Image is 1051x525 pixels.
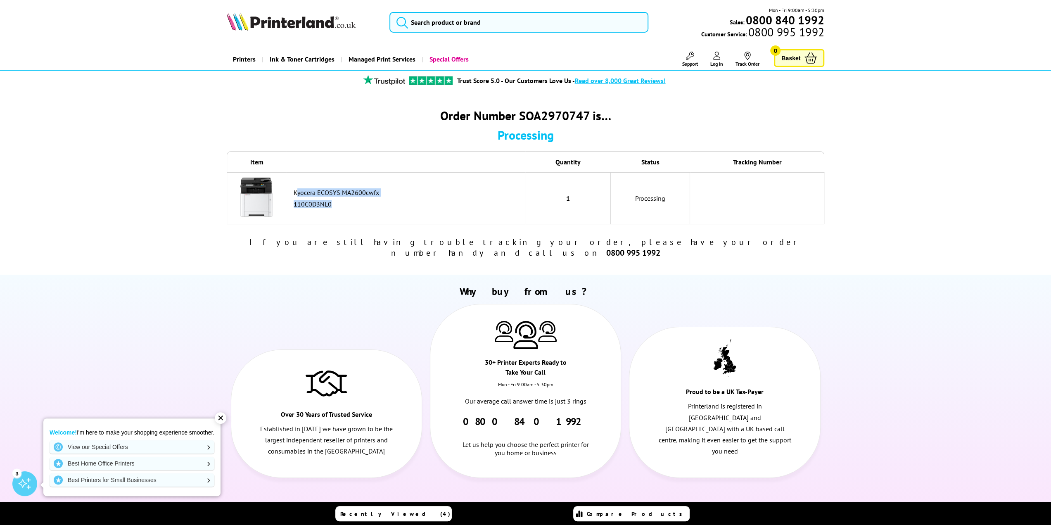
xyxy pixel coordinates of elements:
div: Let us help you choose the perfect printer for you home or business [459,428,592,457]
th: Quantity [525,151,611,172]
img: Kyocera ECOSYS MA2600cwfx [236,177,277,218]
img: Printer Experts [513,321,538,349]
div: Kyocera ECOSYS MA2600cwfx [294,188,521,197]
td: Processing [611,172,690,224]
a: 0800 840 1992 [463,415,588,428]
div: Order Number SOA2970747 is… [227,107,825,124]
span: Support [682,61,698,67]
img: Trusted Service [306,366,347,399]
div: 3 [12,468,21,477]
a: Log In [710,52,723,67]
span: Mon - Fri 9:00am - 5:30pm [769,6,824,14]
p: I'm here to make your shopping experience smoother. [50,429,214,436]
td: 1 [525,172,611,224]
th: Status [611,151,690,172]
a: Best Home Office Printers [50,457,214,470]
span: Customer Service: [701,28,824,38]
div: Processing [227,127,825,143]
span: Subscribe for Special Offers [441,499,635,521]
div: ✕ [215,412,226,424]
span: Log In [710,61,723,67]
a: Support [682,52,698,67]
div: Proud to be a UK Tax-Payer [677,387,773,401]
img: Printer Experts [538,321,557,342]
a: Track Order [735,52,759,67]
span: Compare Products [587,510,687,518]
p: Our average call answer time is just 3 rings [459,396,592,407]
a: Printerland Logo [227,12,379,32]
input: Search product or brand [389,12,649,33]
p: Established in [DATE] we have grown to be the largest independent reseller of printers and consum... [260,423,393,457]
b: 0800 840 1992 [746,12,824,28]
img: UK tax payer [713,339,736,377]
span: Basket [781,52,800,64]
a: Trust Score 5.0 - Our Customers Love Us -Read over 8,000 Great Reviews! [457,76,665,85]
a: View our Special Offers [50,440,214,454]
a: 0800 840 1992 [745,16,824,24]
span: 0 [770,45,781,56]
a: Best Printers for Small Businesses [50,473,214,487]
th: Tracking Number [690,151,824,172]
span: Recently Viewed (4) [340,510,451,518]
strong: Welcome! [50,429,77,436]
img: trustpilot rating [359,75,409,85]
img: Printer Experts [495,321,513,342]
span: Read over 8,000 Great Reviews! [574,76,665,85]
a: Ink & Toner Cartridges [262,49,341,70]
a: Special Offers [422,49,475,70]
span: Ink & Toner Cartridges [270,49,335,70]
div: If you are still having trouble tracking your order, please have your order number handy and call... [227,237,825,258]
a: Printers [227,49,262,70]
span: Sales: [730,18,745,26]
img: Printerland Logo [227,12,356,31]
div: Over 30 Years of Trusted Service [279,409,374,423]
a: Recently Viewed (4) [335,506,452,521]
th: Item [227,151,287,172]
h2: Why buy from us? [227,285,824,298]
div: 110C0D3NL0 [294,200,521,208]
a: Compare Products [573,506,690,521]
b: 0800 995 1992 [606,247,660,258]
img: trustpilot rating [409,76,453,85]
span: 0800 995 1992 [747,28,824,36]
div: Mon - Fri 9:00am - 5.30pm [430,381,621,396]
a: Managed Print Services [341,49,422,70]
a: Basket 0 [774,49,824,67]
p: Printerland is registered in [GEOGRAPHIC_DATA] and [GEOGRAPHIC_DATA] with a UK based call centre,... [658,401,792,457]
div: 30+ Printer Experts Ready to Take Your Call [478,357,573,381]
